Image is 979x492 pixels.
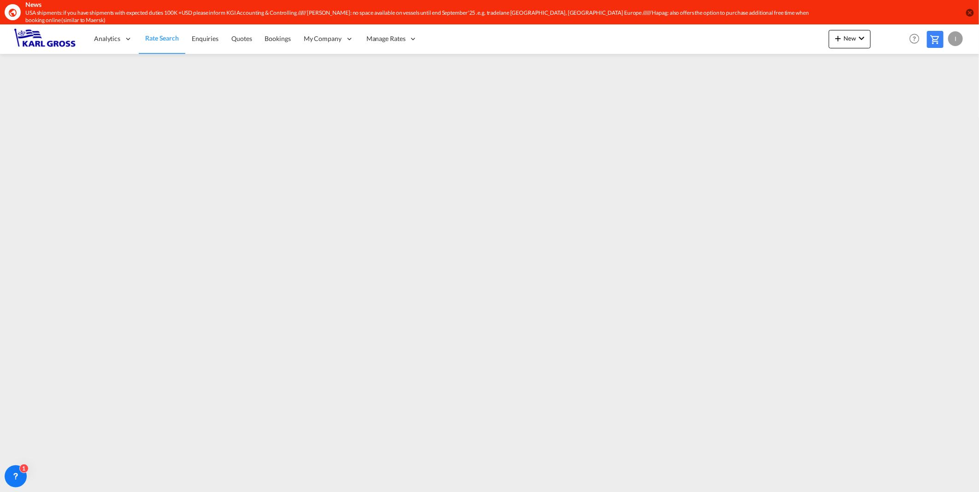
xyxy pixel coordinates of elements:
span: Rate Search [145,34,179,42]
div: Manage Rates [360,24,424,54]
span: My Company [304,34,342,43]
div: Help [907,31,927,47]
a: Quotes [225,24,258,54]
a: Enquiries [185,24,225,54]
a: Bookings [259,24,297,54]
div: My Company [297,24,360,54]
span: Analytics [94,34,120,43]
div: I [948,31,963,46]
span: Help [907,31,922,47]
md-icon: icon-plus 400-fg [832,33,843,44]
span: Manage Rates [366,34,406,43]
img: 3269c73066d711f095e541db4db89301.png [14,29,76,49]
button: icon-close-circle [965,8,974,17]
md-icon: icon-earth [8,8,18,17]
span: Quotes [231,35,252,42]
button: icon-plus 400-fgNewicon-chevron-down [829,30,871,48]
span: Enquiries [192,35,218,42]
span: New [832,35,867,42]
div: Analytics [88,24,139,54]
span: Bookings [265,35,291,42]
a: Rate Search [139,24,185,54]
div: USA shipments: if you have shipments with expected duties 100K +USD please inform KGI Accounting ... [25,9,829,25]
md-icon: icon-chevron-down [856,33,867,44]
